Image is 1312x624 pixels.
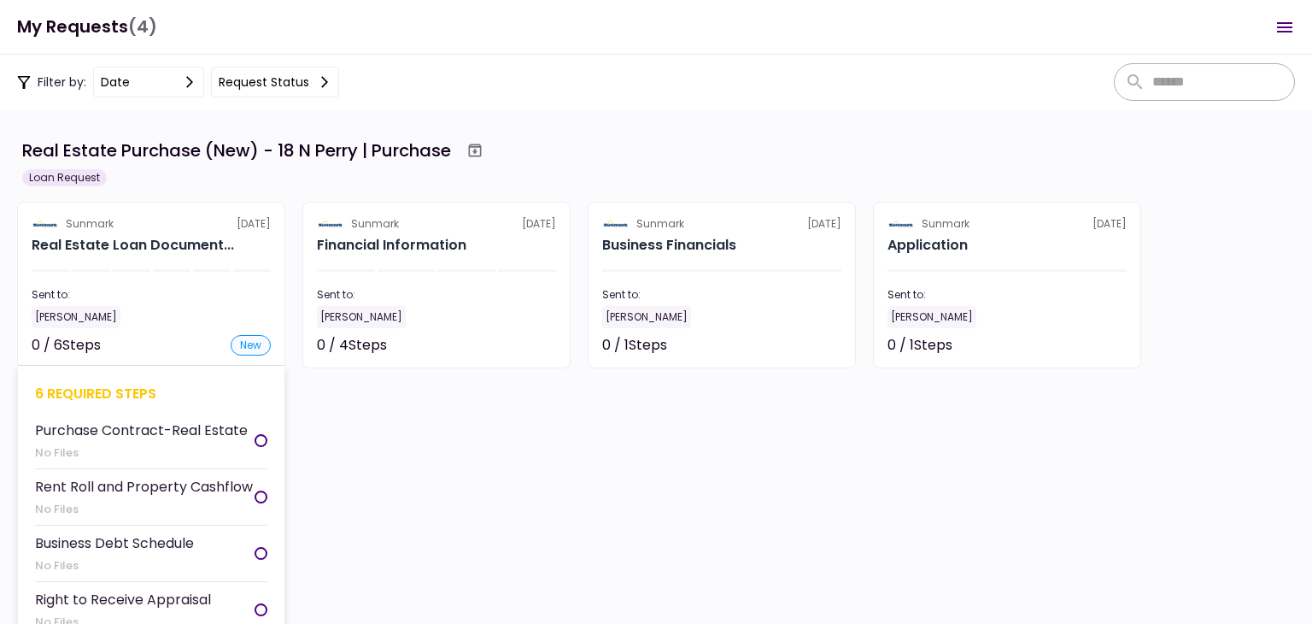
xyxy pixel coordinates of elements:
h2: Financial Information [317,235,466,256]
span: (4) [128,9,157,44]
div: Sunmark [636,216,684,232]
div: [DATE] [602,216,841,232]
button: Open menu [1264,7,1305,48]
div: No Files [35,444,248,462]
div: Right to Receive Appraisal [35,589,211,610]
img: Partner logo [32,216,59,232]
div: 0 / 1 Steps [602,335,667,356]
div: Real Estate Loan Documents (Purchase) [32,235,234,256]
div: [PERSON_NAME] [317,306,406,328]
div: new [231,335,271,356]
div: 0 / 4 Steps [317,335,387,356]
div: 0 / 1 Steps [887,335,952,356]
div: Not started [479,335,556,356]
div: Real Estate Purchase (New) - 18 N Perry | Purchase [22,138,451,163]
div: date [101,73,130,91]
div: Rent Roll and Property Cashflow [35,476,253,497]
button: Request status [211,67,339,97]
div: [DATE] [317,216,556,232]
div: [DATE] [32,216,271,232]
div: [PERSON_NAME] [32,306,120,328]
button: date [93,67,204,97]
div: Sent to: [887,287,1127,303]
div: Sent to: [317,287,556,303]
div: Purchase Contract-Real Estate [35,420,248,441]
h2: Business Financials [602,235,736,256]
div: Not started [764,335,841,356]
div: [PERSON_NAME] [887,306,976,328]
div: Business Debt Schedule [35,533,194,554]
div: [DATE] [887,216,1127,232]
div: 0 / 6 Steps [32,335,101,356]
div: No Files [35,557,194,574]
div: [PERSON_NAME] [602,306,691,328]
h2: Application [887,235,968,256]
img: Partner logo [317,216,344,232]
div: No Files [35,501,253,518]
div: Sent to: [602,287,841,303]
div: Sunmark [351,216,399,232]
div: Sunmark [66,216,114,232]
div: Loan Request [22,169,107,186]
div: Not started [1050,335,1127,356]
img: Partner logo [602,216,630,232]
h1: My Requests [17,9,157,44]
div: Sent to: [32,287,271,303]
div: Filter by: [17,67,339,97]
div: Sunmark [922,216,969,232]
button: Archive workflow [460,135,490,166]
div: 6 required steps [35,383,267,404]
img: Partner logo [887,216,915,232]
